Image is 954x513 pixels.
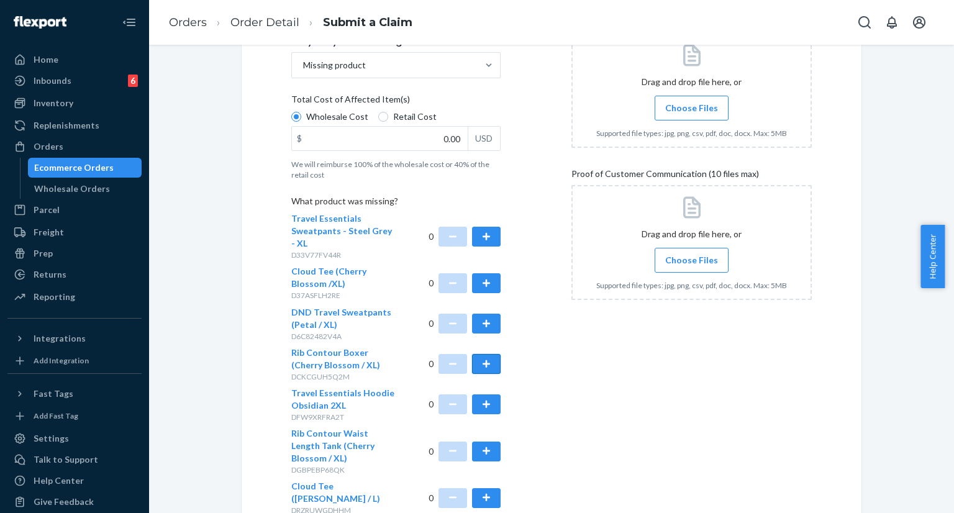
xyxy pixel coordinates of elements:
a: Orders [7,137,142,157]
div: Fast Tags [34,388,73,400]
a: Replenishments [7,116,142,135]
div: 0 [429,212,501,260]
div: 0 [429,427,501,475]
div: 0 [429,347,501,382]
div: Wholesale Orders [34,183,110,195]
button: Close Navigation [117,10,142,35]
button: Open account menu [907,10,932,35]
ol: breadcrumbs [159,4,422,41]
span: Rib Contour Boxer (Cherry Blossom / XL) [291,347,380,370]
a: Prep [7,243,142,263]
div: Freight [34,226,64,238]
a: Freight [7,222,142,242]
a: Help Center [7,471,142,491]
div: Parcel [34,204,60,216]
div: Ecommerce Orders [34,161,114,174]
div: Missing product [303,59,366,71]
span: Proof of Customer Communication (10 files max) [571,168,759,185]
div: Settings [34,432,69,445]
span: Retail Cost [393,111,437,123]
p: What product was missing? [291,195,501,212]
a: Add Fast Tag [7,409,142,424]
span: Rib Contour Waist Length Tank (Cherry Blossom / XL) [291,428,375,463]
a: Orders [169,16,207,29]
div: Help Center [34,474,84,487]
div: Home [34,53,58,66]
a: Order Detail [230,16,299,29]
button: Open Search Box [852,10,877,35]
div: Returns [34,268,66,281]
span: Cloud Tee ([PERSON_NAME] / L) [291,481,380,504]
a: Wholesale Orders [28,179,142,199]
a: Home [7,50,142,70]
span: Choose Files [665,102,718,114]
p: D6C82482V4A [291,331,396,342]
div: 0 [429,306,501,342]
input: Retail Cost [378,112,388,122]
button: Help Center [920,225,945,288]
a: Returns [7,265,142,284]
button: Integrations [7,329,142,348]
input: Wholesale Cost [291,112,301,122]
button: Fast Tags [7,384,142,404]
div: Inbounds [34,75,71,87]
div: 0 [429,265,501,301]
span: Total Cost of Affected Item(s) [291,93,410,111]
input: Why are you submitting a claim?Missing product [302,59,303,71]
button: Open notifications [879,10,904,35]
div: Give Feedback [34,496,94,508]
a: Reporting [7,287,142,307]
p: DGBPEBP68QK [291,465,396,475]
span: Choose Files [665,254,718,266]
span: Wholesale Cost [306,111,368,123]
p: We will reimburse 100% of the wholesale cost or 40% of the retail cost [291,159,501,180]
p: DFW9XRFRA2T [291,412,396,422]
button: Give Feedback [7,492,142,512]
a: Inventory [7,93,142,113]
a: Parcel [7,200,142,220]
div: $ [292,127,307,150]
p: D37ASFLH2RE [291,290,396,301]
p: D33V77FV44R [291,250,396,260]
a: Inbounds6 [7,71,142,91]
div: 6 [128,75,138,87]
span: Travel Essentials Hoodie Obsidian 2XL [291,388,394,411]
div: 0 [429,387,501,422]
div: Add Fast Tag [34,411,78,421]
a: Ecommerce Orders [28,158,142,178]
div: USD [468,127,500,150]
div: Inventory [34,97,73,109]
div: Replenishments [34,119,99,132]
img: Flexport logo [14,16,66,29]
div: Add Integration [34,355,89,366]
a: Submit a Claim [323,16,412,29]
a: Settings [7,429,142,448]
span: Cloud Tee (Cherry Blossom /XL) [291,266,366,289]
div: Prep [34,247,53,260]
input: $USD [292,127,468,150]
div: Orders [34,140,63,153]
div: Integrations [34,332,86,345]
div: Reporting [34,291,75,303]
span: DND Travel Sweatpants (Petal / XL) [291,307,391,330]
a: Add Integration [7,353,142,368]
a: Talk to Support [7,450,142,470]
span: Travel Essentials Sweatpants - Steel Grey - XL [291,213,392,248]
p: DCKCGUH5Q2M [291,371,396,382]
div: Talk to Support [34,453,98,466]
